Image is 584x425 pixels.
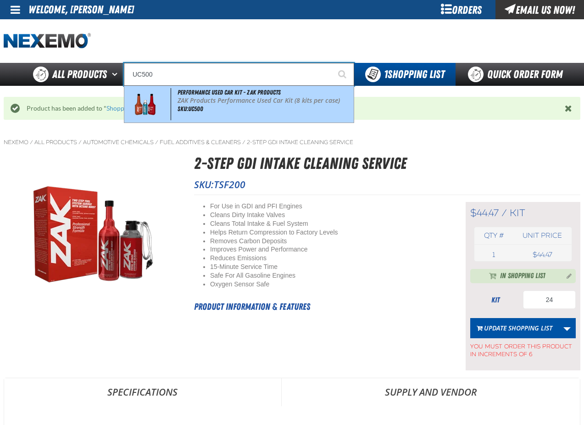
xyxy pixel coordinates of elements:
span: In Shopping List [500,271,545,282]
a: Home [4,33,91,49]
a: Specifications [4,378,281,406]
a: Supply and Vendor [282,378,580,406]
span: / [501,207,507,219]
span: kit [510,207,525,219]
button: Close the Notification [562,101,576,115]
th: Qty # [474,227,513,244]
a: More Actions [558,318,576,338]
strong: 1 [384,68,388,81]
span: $44.47 [470,207,499,219]
a: Quick Order Form [456,63,580,86]
li: Helps Return Compression to Factory Levels [210,228,443,237]
li: Safe For All Gasoline Engines [210,271,443,280]
input: Product Quantity [523,291,576,309]
li: Removes Carbon Deposits [210,237,443,246]
p: ZAK Products Performance Used Car Kit (8 kits per case) [178,97,352,105]
a: Nexemo [4,139,28,146]
a: All Products [34,139,77,146]
span: Shopping List [384,68,445,81]
li: Improves Power and Performance [210,245,443,254]
h1: 2-Step GDI Intake Cleaning Service [194,151,580,176]
span: / [242,139,245,146]
img: Nexemo logo [4,33,91,49]
td: $44.47 [513,248,572,261]
span: You must order this product in increments of 6 [470,338,576,358]
th: Unit price [513,227,572,244]
li: 15-Minute Service Time [210,263,443,271]
li: Cleans Dirty Intake Valves [210,211,443,219]
button: Start Searching [331,63,354,86]
span: / [155,139,158,146]
span: Performance Used Car Kit - ZAK Products [178,89,281,96]
span: / [30,139,33,146]
span: / [78,139,82,146]
span: TSF200 [214,178,245,191]
img: 5b1158224fd92382661200-uc500_0000_copy_preview.png [126,89,164,119]
p: SKU: [194,178,580,191]
div: kit [470,295,521,305]
span: 1 [492,251,495,259]
a: Fuel Additives & Cleaners [160,139,241,146]
a: 2-Step GDI Intake Cleaning Service [247,139,353,146]
h2: Product Information & Features [194,300,443,313]
li: For Use in GDI and PFI Engines [210,202,443,211]
img: 2-Step GDI Intake Cleaning Service [4,170,178,304]
button: Open All Products pages [109,63,124,86]
input: Search [124,63,354,86]
button: Manage current product in the Shopping List [559,270,574,281]
span: All Products [52,66,107,83]
li: Oxygen Sensor Safe [210,280,443,289]
button: You have 1 Shopping List. Open to view details [354,63,456,86]
a: Shopping List [106,105,145,112]
li: Reduces Emissions [210,254,443,263]
li: Cleans Total Intake & Fuel System [210,219,443,228]
nav: Breadcrumbs [4,139,580,146]
a: Automotive Chemicals [83,139,154,146]
div: Product has been added to " " [20,104,565,113]
button: Update Shopping List [470,318,559,338]
span: SKU:UC500 [178,105,203,112]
